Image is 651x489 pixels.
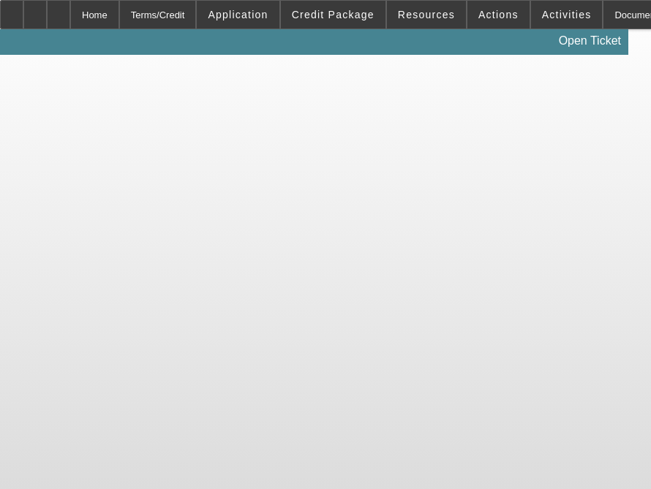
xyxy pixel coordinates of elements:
[398,9,455,20] span: Resources
[553,29,627,53] a: Open Ticket
[478,9,519,20] span: Actions
[531,1,603,29] button: Activities
[467,1,530,29] button: Actions
[387,1,466,29] button: Resources
[292,9,375,20] span: Credit Package
[208,9,268,20] span: Application
[281,1,385,29] button: Credit Package
[197,1,279,29] button: Application
[542,9,592,20] span: Activities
